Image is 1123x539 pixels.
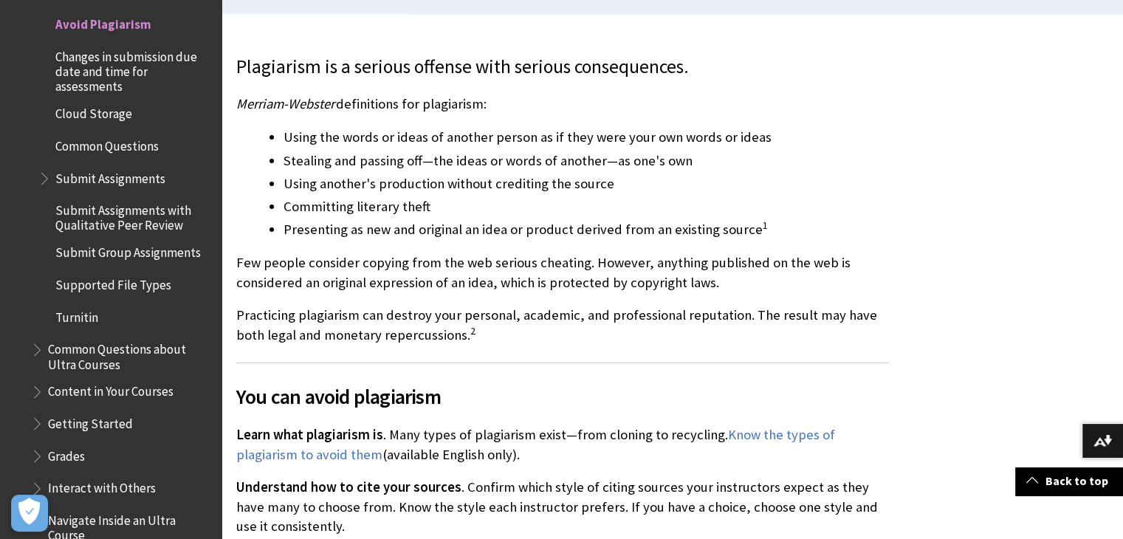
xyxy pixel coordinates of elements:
[236,478,890,536] p: . Confirm which style of citing sources your instructors expect as they have many to choose from....
[284,196,890,217] li: Committing literary theft
[55,305,98,325] span: Turnitin
[236,478,461,495] span: Understand how to cite your sources
[1015,467,1123,495] a: Back to top
[284,219,890,240] li: Presenting as new and original an idea or product derived from an existing source
[470,324,475,337] sup: 2
[55,102,132,122] span: Cloud Storage
[284,127,890,148] li: Using the words or ideas of another person as if they were your own words or ideas
[11,495,48,532] button: Open Preferences
[55,44,211,94] span: Changes in submission due date and time for assessments
[236,426,383,443] span: Learn what plagiarism is
[55,13,151,32] span: Avoid Plagiarism
[55,198,211,233] span: Submit Assignments with Qualitative Peer Review
[236,306,890,344] p: Practicing plagiarism can destroy your personal, academic, and professional reputation. The resul...
[48,411,133,431] span: Getting Started
[48,476,156,496] span: Interact with Others
[48,337,211,372] span: Common Questions about Ultra Courses
[236,426,835,463] a: Know the types of plagiarism to avoid them
[48,444,85,464] span: Grades
[55,166,165,186] span: Submit Assignments
[236,253,890,292] p: Few people consider copying from the web serious cheating. However, anything published on the web...
[55,272,171,292] span: Supported File Types
[236,381,890,412] span: You can avoid plagiarism
[284,151,890,171] li: Stealing and passing off—the ideas or words of another—as one's own
[236,54,890,80] p: Plagiarism is a serious offense with serious consequences.
[55,134,159,154] span: Common Questions
[236,95,334,112] span: Merriam-Webster
[236,95,890,114] p: definitions for plagiarism:
[236,425,890,464] p: . Many types of plagiarism exist—from cloning to recycling. (available English only).
[763,219,768,232] sup: 1
[284,174,890,194] li: Using another's production without crediting the source
[55,241,201,261] span: Submit Group Assignments
[48,380,174,399] span: Content in Your Courses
